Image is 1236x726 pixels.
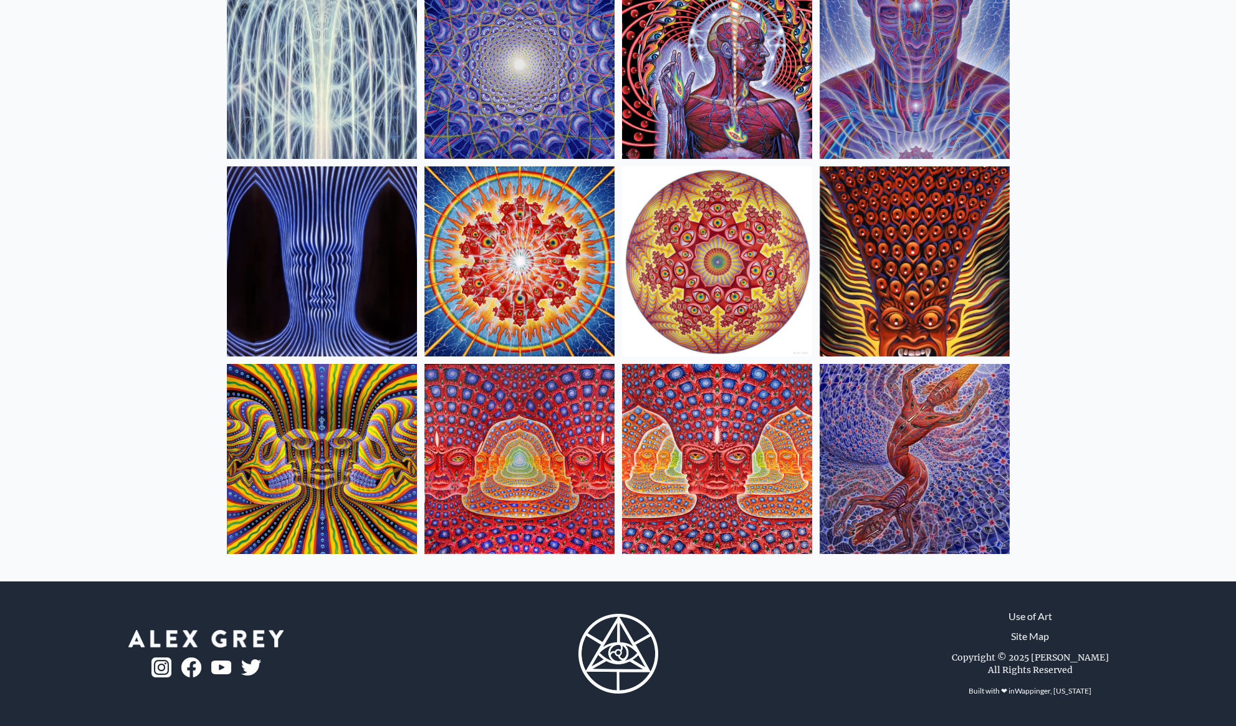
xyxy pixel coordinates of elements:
div: Copyright © 2025 [PERSON_NAME] [952,651,1109,664]
div: Built with ❤ in [964,681,1096,701]
a: Use of Art [1008,609,1052,624]
img: youtube-logo.png [211,661,231,675]
img: ig-logo.png [151,657,171,677]
img: fb-logo.png [181,657,201,677]
div: All Rights Reserved [988,664,1073,676]
a: Wappinger, [US_STATE] [1015,686,1091,695]
img: twitter-logo.png [241,659,261,676]
a: Site Map [1011,629,1049,644]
